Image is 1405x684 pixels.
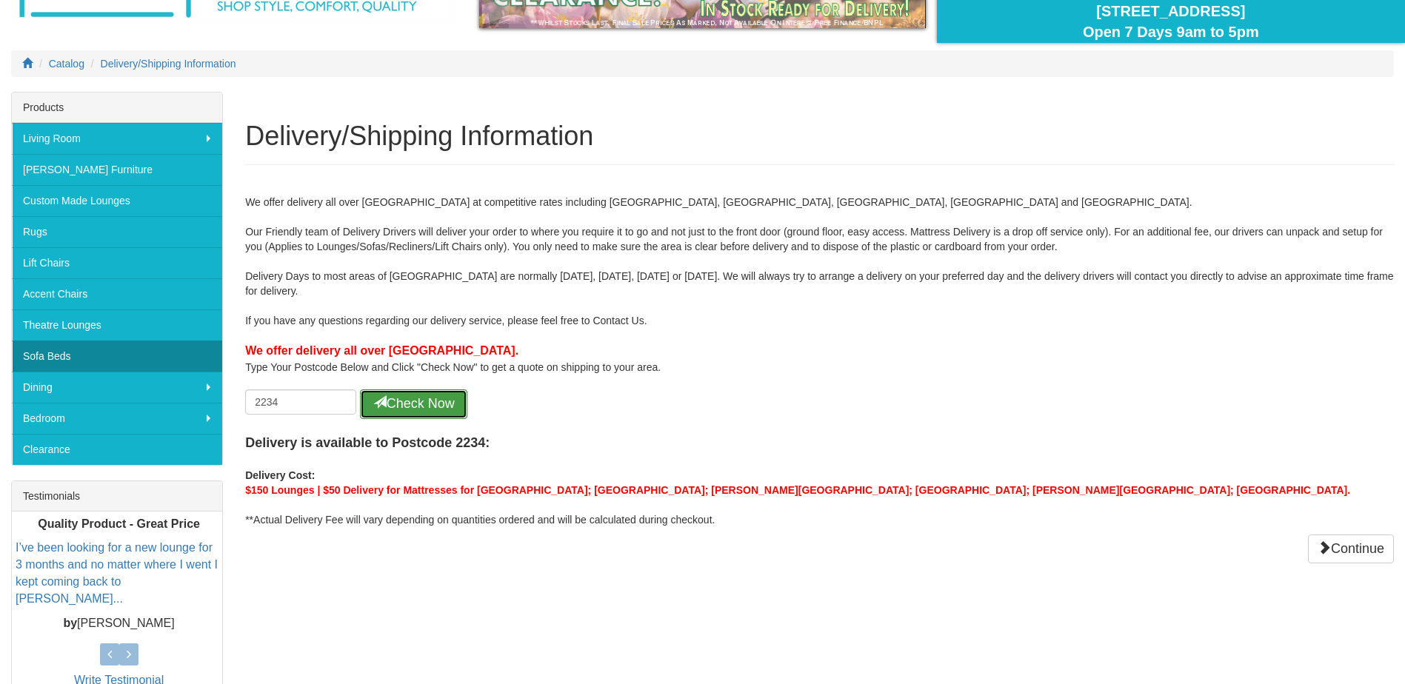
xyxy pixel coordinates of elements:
a: Accent Chairs [12,278,222,309]
a: Catalog [49,58,84,70]
b: by [63,617,77,629]
b: Quality Product - Great Price [38,517,200,530]
button: Check Now [360,389,467,419]
div: Your Delivery Quote: [245,419,1394,527]
div: Products [12,93,222,123]
a: Clearance [12,434,222,465]
div: Testimonials [12,481,222,512]
a: Custom Made Lounges [12,185,222,216]
input: Enter Postcode [245,389,356,415]
a: Bedroom [12,403,222,434]
a: Rugs [12,216,222,247]
a: Delivery/Shipping Information [101,58,236,70]
h1: Delivery/Shipping Information [245,121,1394,151]
a: Theatre Lounges [12,309,222,341]
b: Delivery Cost: [245,469,315,481]
a: Sofa Beds [12,341,222,372]
a: [PERSON_NAME] Furniture [12,154,222,185]
a: Lift Chairs [12,247,222,278]
b: Delivery is available to Postcode 2234: [245,435,490,450]
a: Dining [12,372,222,403]
a: I’ve been looking for a new lounge for 3 months and no matter where I went I kept coming back to ... [16,542,218,606]
b: We offer delivery all over [GEOGRAPHIC_DATA]. [245,344,518,357]
a: Continue [1308,534,1394,564]
div: We offer delivery all over [GEOGRAPHIC_DATA] at competitive rates including [GEOGRAPHIC_DATA], [G... [245,180,1394,526]
p: [PERSON_NAME] [16,615,222,632]
b: $150 Lounges | $50 Delivery for Mattresses for [GEOGRAPHIC_DATA]; [GEOGRAPHIC_DATA]; [PERSON_NAME... [245,484,1350,496]
a: Living Room [12,123,222,154]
